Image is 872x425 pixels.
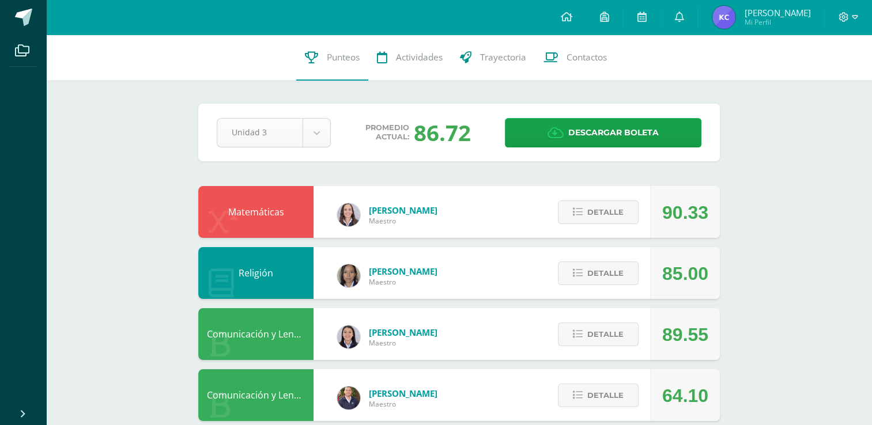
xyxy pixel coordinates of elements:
span: Contactos [567,51,607,63]
span: Trayectoria [480,51,526,63]
div: Comunicación y Lenguaje L2 [198,369,314,421]
div: Comunicación y Lenguaje L1 [198,308,314,360]
span: [PERSON_NAME] [369,388,437,399]
div: 86.72 [414,117,471,147]
img: 91d0d8d7f4541bee8702541c95888cbd.png [337,386,360,409]
a: Unidad 3 [217,119,330,147]
img: 171b52ba97c465f034d672f41615d0ce.png [337,203,360,226]
a: Trayectoria [451,35,535,81]
span: Unidad 3 [232,119,288,146]
span: [PERSON_NAME] [369,327,437,338]
button: Detalle [558,384,639,407]
img: a47dbd50a491d6066ec341ab1d02324c.png [712,6,735,29]
span: Mi Perfil [744,17,810,27]
button: Detalle [558,322,639,346]
span: [PERSON_NAME] [369,204,437,216]
button: Detalle [558,261,639,285]
span: Detalle [587,385,624,406]
a: Contactos [535,35,616,81]
a: Actividades [368,35,451,81]
span: Detalle [587,263,624,284]
a: Descargar boleta [505,118,701,147]
span: Detalle [587,324,624,345]
div: 85.00 [662,248,708,299]
span: [PERSON_NAME] [744,7,810,18]
span: Descargar boleta [568,119,659,147]
div: Matemáticas [198,186,314,238]
div: 64.10 [662,370,708,422]
span: [PERSON_NAME] [369,265,437,277]
button: Detalle [558,200,639,224]
span: Promedio actual: [365,123,409,142]
div: Religión [198,247,314,299]
span: Actividades [396,51,443,63]
div: 89.55 [662,309,708,361]
img: 92d1bc1e41ebe8b0171607cc48423f56.png [337,325,360,348]
a: Punteos [296,35,368,81]
span: Maestro [369,338,437,348]
div: 90.33 [662,187,708,238]
span: Maestro [369,216,437,226]
img: 69ae3ad5c76ff258cb10e64230d73c76.png [337,264,360,287]
span: Detalle [587,202,624,223]
span: Punteos [327,51,360,63]
span: Maestro [369,399,437,409]
span: Maestro [369,277,437,287]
